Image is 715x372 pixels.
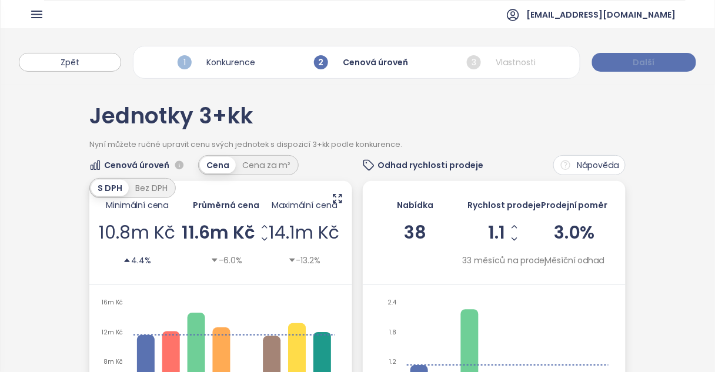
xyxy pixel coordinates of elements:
div: Konkurence [175,52,258,72]
button: Nápověda [553,155,626,175]
span: 3 [467,55,481,69]
tspan: 1.2 [389,358,396,367]
span: caret-down [211,256,219,264]
div: 4.4% [123,254,151,267]
tspan: 2.4 [387,299,396,307]
tspan: 1.8 [389,328,396,337]
button: Decrease Sale Speed - Monthly [508,233,520,245]
div: S DPH [91,180,129,196]
button: Decrease AVG Price [258,233,270,245]
span: Měsíční odhad [544,254,604,267]
span: 1 [178,55,192,69]
tspan: 16m Kč [102,299,123,307]
span: Nápověda [577,159,619,172]
span: 11.6m Kč [182,224,255,242]
span: Nabídka [397,199,434,212]
span: Cenová úroveň [104,159,169,172]
span: Průměrná cena [193,199,259,212]
span: Prodejní poměr [541,199,608,212]
div: Cenová úroveň [311,52,411,72]
div: Vlastnosti [464,52,539,72]
span: 10.8m Kč [99,220,175,245]
span: 2 [314,55,328,69]
div: Jednotky 3+kk [89,105,626,139]
span: Další [633,56,655,69]
span: Odhad rychlosti prodeje [377,159,483,172]
div: Cena [200,157,236,173]
div: -6.0% [211,254,242,267]
span: 3.0% [554,220,595,245]
span: Minimální cena [106,199,169,212]
span: 1.1 [488,224,505,242]
button: Increase Sale Speed - Monthly [508,220,520,233]
span: Zpět [61,56,79,69]
tspan: 12m Kč [102,328,123,337]
button: Increase AVG Price [258,220,270,233]
span: [EMAIL_ADDRESS][DOMAIN_NAME] [526,1,676,29]
div: Cena za m² [236,157,297,173]
span: 14.1m Kč [269,220,340,245]
span: caret-up [123,256,131,264]
div: -13.2% [288,254,321,267]
button: Další [592,53,696,72]
button: Zpět [19,53,121,72]
div: Bez DPH [129,180,174,196]
div: 33 měsíců na prodej [462,254,546,267]
span: Maximální cena [272,199,337,212]
div: Nyní můžete ručně upravit cenu svých jednotek s dispozicí 3+kk podle konkurence. [89,139,626,156]
span: caret-down [288,256,296,264]
span: Rychlost prodeje [467,199,541,212]
span: 38 [405,220,427,245]
tspan: 8m Kč [103,358,123,367]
